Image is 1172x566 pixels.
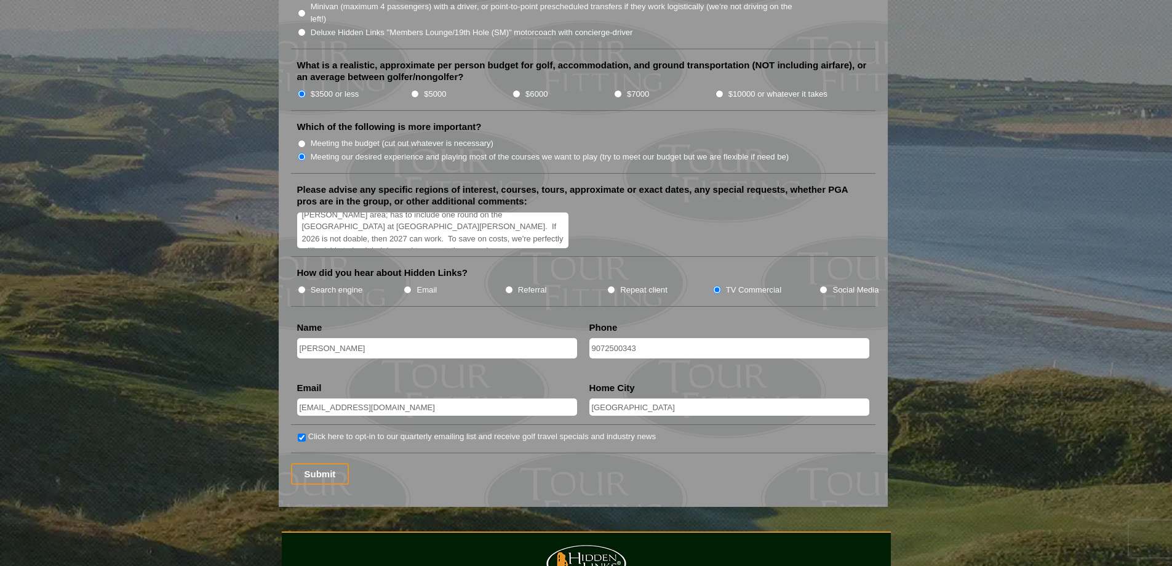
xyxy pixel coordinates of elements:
[308,431,656,443] label: Click here to opt-in to our quarterly emailing list and receive golf travel specials and industry...
[417,284,437,296] label: Email
[424,88,446,100] label: $5000
[297,121,482,133] label: Which of the following is more important?
[297,382,322,394] label: Email
[728,88,827,100] label: $10000 or whatever it takes
[525,88,548,100] label: $6000
[832,284,879,296] label: Social Media
[291,463,349,485] input: Submit
[311,151,789,163] label: Meeting our desired experience and playing most of the courses we want to play (try to meet our b...
[627,88,649,100] label: $7000
[311,284,363,296] label: Search engine
[297,212,569,249] textarea: ALL golf is be in the [GEOGRAPHIC_DATA][PERSON_NAME] area; one round on the Old Course at [GEOGRA...
[297,59,869,83] label: What is a realistic, approximate per person budget for golf, accommodation, and ground transporta...
[311,88,359,100] label: $3500 or less
[297,184,869,208] label: Please advise any specific regions of interest, courses, tours, approximate or exact dates, any s...
[518,284,547,296] label: Referral
[311,137,493,150] label: Meeting the budget (cut out whatever is necessary)
[589,382,635,394] label: Home City
[589,321,618,334] label: Phone
[311,26,633,39] label: Deluxe Hidden Links "Members Lounge/19th Hole (SM)" motorcoach with concierge-driver
[726,284,781,296] label: TV Commercial
[297,267,468,279] label: How did you hear about Hidden Links?
[297,321,322,334] label: Name
[311,1,805,25] label: Minivan (maximum 4 passengers) with a driver, or point-to-point prescheduled transfers if they wo...
[620,284,668,296] label: Repeat client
